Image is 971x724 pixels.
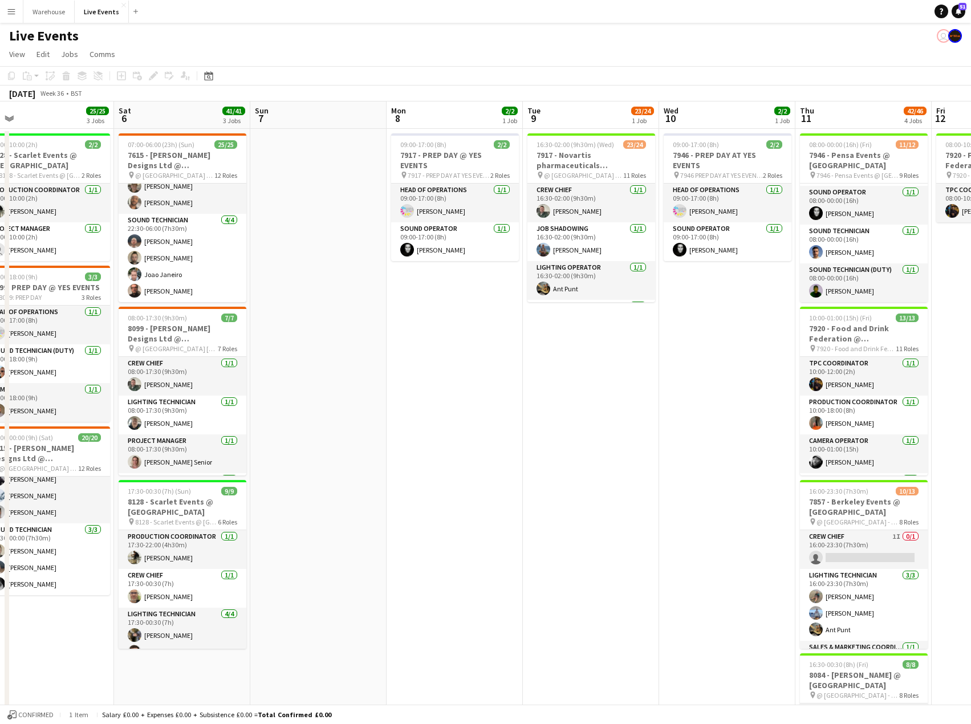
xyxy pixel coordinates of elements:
a: View [5,47,30,62]
button: Live Events [75,1,129,23]
span: Edit [36,49,50,59]
span: 51 [958,3,966,10]
span: Confirmed [18,711,54,719]
a: Jobs [56,47,83,62]
span: Total Confirmed £0.00 [258,710,331,719]
span: View [9,49,25,59]
span: Week 36 [38,89,66,97]
a: Comms [85,47,120,62]
a: 51 [952,5,965,18]
h1: Live Events [9,27,79,44]
a: Edit [32,47,54,62]
button: Warehouse [23,1,75,23]
div: [DATE] [9,88,35,99]
div: Salary £0.00 + Expenses £0.00 + Subsistence £0.00 = [102,710,331,719]
button: Confirmed [6,709,55,721]
span: Jobs [61,49,78,59]
div: BST [71,89,82,97]
app-user-avatar: Technical Department [937,29,950,43]
span: Comms [90,49,115,59]
span: 1 item [65,710,92,719]
app-user-avatar: Production Managers [948,29,962,43]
